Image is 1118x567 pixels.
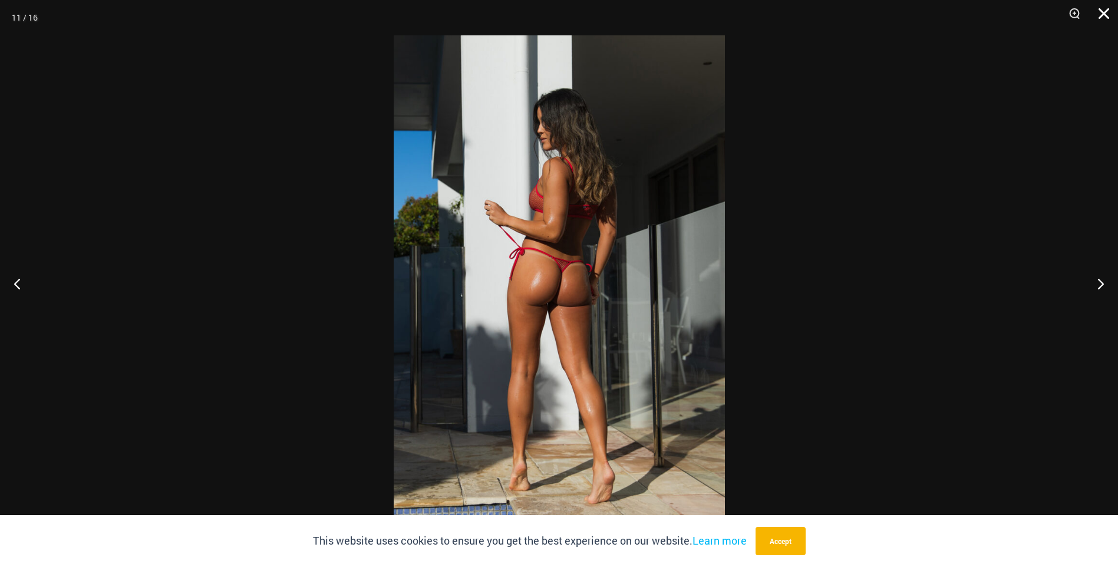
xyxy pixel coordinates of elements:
[756,527,806,555] button: Accept
[394,35,725,532] img: Summer Storm Red 332 Crop Top 456 Micro 03
[692,533,747,548] a: Learn more
[313,532,747,550] p: This website uses cookies to ensure you get the best experience on our website.
[12,9,38,27] div: 11 / 16
[1074,254,1118,313] button: Next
